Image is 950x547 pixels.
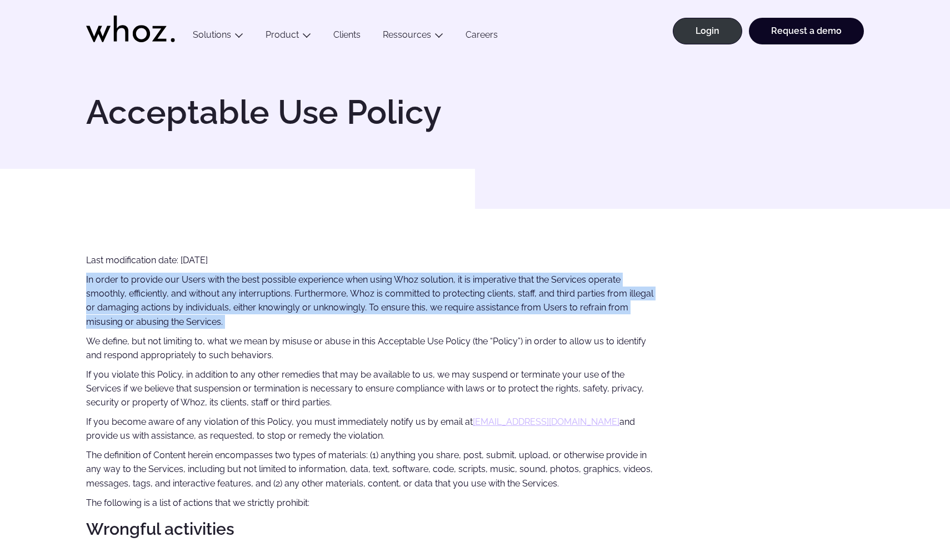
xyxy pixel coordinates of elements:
p: In order to provide our Users with the best possible experience when using Whoz solution, it is i... [86,273,655,329]
p: We define, but not limiting to, what we mean by misuse or abuse in this Acceptable Use Policy (th... [86,334,655,363]
button: Solutions [182,29,254,44]
a: Careers [454,29,509,44]
p: Last modification date: [DATE] [86,253,655,267]
a: Product [266,29,299,40]
button: Product [254,29,322,44]
a: Clients [322,29,372,44]
h2: Wrongful activities [86,520,655,538]
button: Ressources [372,29,454,44]
p: If you become aware of any violation of this Policy, you must immediately notify us by email at a... [86,415,655,443]
p: If you violate this Policy, in addition to any other remedies that may be available to us, we may... [86,368,655,410]
a: Login [673,18,742,44]
a: [EMAIL_ADDRESS][DOMAIN_NAME] [473,416,619,427]
p: The following is a list of actions that we strictly prohibit: [86,496,655,510]
a: Request a demo [749,18,864,44]
p: The definition of Content herein encompasses two types of materials: (1) anything you share, post... [86,448,655,490]
a: Ressources [383,29,431,40]
h1: Acceptable Use Policy [86,96,469,129]
iframe: Chatbot [877,474,934,531]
